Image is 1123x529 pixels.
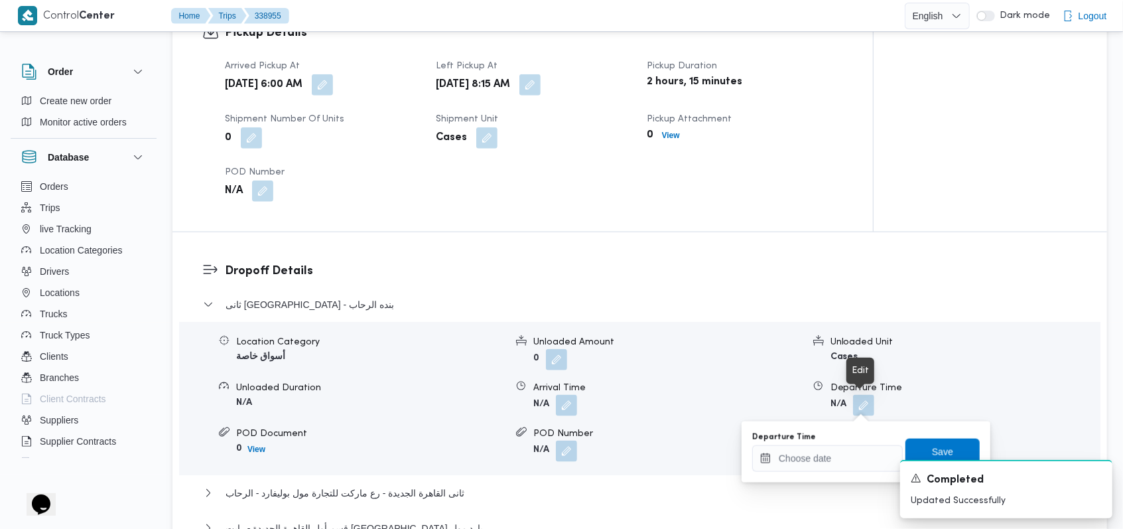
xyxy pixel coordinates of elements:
[533,400,549,409] b: N/A
[40,93,111,109] span: Create new order
[40,264,69,279] span: Drivers
[662,131,680,140] b: View
[16,176,151,197] button: Orders
[179,322,1100,475] div: ثانى [GEOGRAPHIC_DATA] - بنده الرحاب
[436,130,467,146] b: Cases
[247,445,265,454] b: View
[40,179,68,194] span: Orders
[40,433,116,449] span: Supplier Contracts
[16,90,151,112] button: Create new order
[752,432,816,443] label: Departure Time
[208,8,247,24] button: Trips
[911,472,1102,489] div: Notification
[225,62,300,70] span: Arrived Pickup At
[657,127,685,143] button: View
[225,130,231,146] b: 0
[40,285,80,301] span: Locations
[40,391,106,407] span: Client Contracts
[40,348,68,364] span: Clients
[80,11,115,21] b: Center
[225,77,302,93] b: [DATE] 6:00 AM
[16,282,151,303] button: Locations
[40,327,90,343] span: Truck Types
[40,455,73,471] span: Devices
[533,381,803,395] div: Arrival Time
[436,62,497,70] span: Left Pickup At
[16,261,151,282] button: Drivers
[16,431,151,452] button: Supplier Contracts
[40,114,127,130] span: Monitor active orders
[16,452,151,473] button: Devices
[225,115,344,123] span: Shipment Number of Units
[852,363,869,379] div: Edit
[16,240,151,261] button: Location Categories
[48,149,89,165] h3: Database
[436,115,498,123] span: Shipment Unit
[236,335,505,349] div: Location Category
[236,444,242,453] b: 0
[830,352,858,361] b: Cases
[11,90,157,138] div: Order
[236,352,285,361] b: أسواق خاصة
[40,200,60,216] span: Trips
[647,74,743,90] b: 2 hours, 15 minutes
[533,354,539,363] b: 0
[21,149,146,165] button: Database
[225,262,1077,280] h3: Dropoff Details
[905,439,980,465] button: Save
[40,370,79,386] span: Branches
[533,446,549,455] b: N/A
[647,115,732,123] span: Pickup Attachment
[225,168,285,177] span: POD Number
[16,325,151,346] button: Truck Types
[242,441,271,457] button: View
[830,381,1100,395] div: Departure Time
[236,427,505,441] div: POD Document
[40,306,67,322] span: Trucks
[225,24,843,42] h3: Pickup Details
[226,297,394,313] span: ثانى [GEOGRAPHIC_DATA] - بنده الرحاب
[40,242,123,258] span: Location Categories
[16,388,151,410] button: Client Contracts
[647,127,654,143] b: 0
[40,221,92,237] span: live Tracking
[18,6,37,25] img: X8yXhbKr1z7QwAAAABJRU5ErkJggg==
[1057,3,1112,29] button: Logout
[16,367,151,388] button: Branches
[830,335,1100,349] div: Unloaded Unit
[48,64,73,80] h3: Order
[244,8,289,24] button: 338955
[533,427,803,441] div: POD Number
[16,112,151,133] button: Monitor active orders
[16,218,151,240] button: live Tracking
[40,412,78,428] span: Suppliers
[16,410,151,431] button: Suppliers
[16,346,151,367] button: Clients
[225,183,243,199] b: N/A
[203,297,1077,313] button: ثانى [GEOGRAPHIC_DATA] - بنده الرحاب
[11,176,157,463] div: Database
[995,11,1051,21] span: Dark mode
[13,476,56,516] iframe: chat widget
[436,77,510,93] b: [DATE] 8:15 AM
[171,8,211,24] button: Home
[16,197,151,218] button: Trips
[932,444,953,460] span: Save
[533,335,803,349] div: Unloaded Amount
[830,400,846,409] b: N/A
[236,381,505,395] div: Unloaded Duration
[927,473,984,489] span: Completed
[16,303,151,325] button: Trucks
[203,485,1077,501] button: ثانى القاهرة الجديدة - رع ماركت للتجارة مول بوليفارد - الرحاب
[21,64,146,80] button: Order
[911,494,1102,508] p: Updated Successfully
[226,485,464,501] span: ثانى القاهرة الجديدة - رع ماركت للتجارة مول بوليفارد - الرحاب
[752,445,903,472] input: Press the down key to open a popover containing a calendar.
[1079,8,1107,24] span: Logout
[236,398,252,407] b: N/A
[647,62,718,70] span: Pickup Duration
